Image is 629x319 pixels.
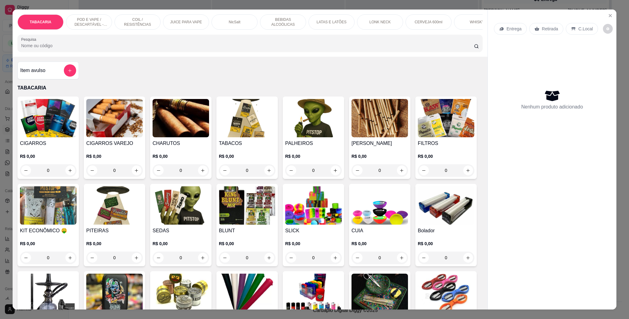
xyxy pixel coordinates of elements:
[20,99,76,137] img: product-image
[86,274,143,312] img: product-image
[542,26,558,32] p: Retirada
[153,274,209,312] img: product-image
[86,153,143,159] p: R$ 0,00
[418,99,474,137] img: product-image
[219,153,275,159] p: R$ 0,00
[64,64,76,77] button: add-separate-item
[285,186,342,225] img: product-image
[351,274,408,312] img: product-image
[153,140,209,147] h4: CHARUTOS
[86,99,143,137] img: product-image
[219,241,275,247] p: R$ 0,00
[21,43,474,49] input: Pesquisa
[71,17,107,27] p: POD E VAPE / DESCARTÁVEL - RECARREGAVEL
[153,186,209,225] img: product-image
[86,241,143,247] p: R$ 0,00
[418,274,474,312] img: product-image
[120,17,155,27] p: COIL / RESISTÊNCIAS
[20,140,76,147] h4: CIGARROS
[351,153,408,159] p: R$ 0,00
[418,186,474,225] img: product-image
[351,140,408,147] h4: [PERSON_NAME]
[265,17,301,27] p: BEBIDAS ALCOÓLICAS
[316,20,346,25] p: LATAS E LATÕES
[418,153,474,159] p: R$ 0,00
[285,241,342,247] p: R$ 0,00
[285,153,342,159] p: R$ 0,00
[219,99,275,137] img: product-image
[418,241,474,247] p: R$ 0,00
[415,20,443,25] p: CERVEJA 600ml
[521,103,583,111] p: Nenhum produto adicionado
[418,140,474,147] h4: FILTROS
[285,99,342,137] img: product-image
[578,26,593,32] p: C.Local
[418,227,474,234] h4: Bolador
[285,274,342,312] img: product-image
[351,186,408,225] img: product-image
[86,186,143,225] img: product-image
[170,20,202,25] p: JUICE PARA VAPE
[369,20,390,25] p: LONK NECK
[605,11,615,21] button: Close
[229,20,240,25] p: NicSalt
[153,99,209,137] img: product-image
[285,140,342,147] h4: PALHEIROS
[219,140,275,147] h4: TABACOS
[219,274,275,312] img: product-image
[20,274,76,312] img: product-image
[20,227,76,234] h4: KIT ECONÔMICO 🤑
[21,37,38,42] label: Pesquisa
[507,26,522,32] p: Entrega
[17,84,483,92] p: TABACARIA
[219,227,275,234] h4: BLUNT
[603,24,613,34] button: decrease-product-quantity
[86,140,143,147] h4: CIGARROS VAREJO
[20,67,45,74] h4: Item avulso
[20,153,76,159] p: R$ 0,00
[153,227,209,234] h4: SEDAS
[219,186,275,225] img: product-image
[153,153,209,159] p: R$ 0,00
[285,227,342,234] h4: SLICK
[86,227,143,234] h4: PITEIRAS
[351,241,408,247] p: R$ 0,00
[20,186,76,225] img: product-image
[351,227,408,234] h4: CUIA
[351,99,408,137] img: product-image
[153,241,209,247] p: R$ 0,00
[470,20,484,25] p: WHISKY
[20,241,76,247] p: R$ 0,00
[30,20,51,25] p: TABACARIA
